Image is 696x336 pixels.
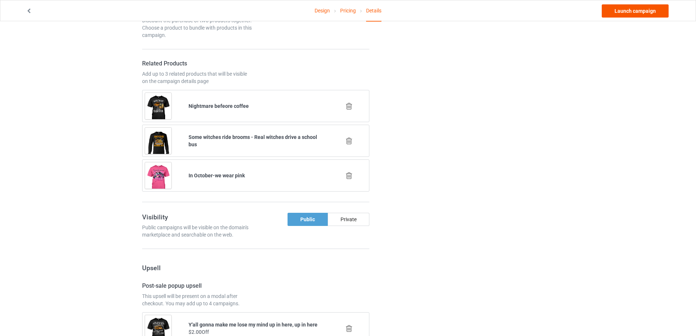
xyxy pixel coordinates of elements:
[142,70,253,85] div: Add up to 3 related products that will be visible on the campaign details page
[189,134,317,147] b: Some witches ride brooms - Real witches drive a school bus
[142,292,253,307] div: This upsell will be present on a modal after checkout. You may add up to 4 campaigns.
[328,213,369,226] div: Private
[142,17,253,39] div: Discount the purchase of two products together. Choose a product to bundle with products in this ...
[142,213,253,221] h3: Visibility
[142,60,253,68] h4: Related Products
[602,4,669,18] a: Launch campaign
[142,224,253,238] div: Public campaigns will be visible on the domain's marketplace and searchable on the web.
[189,173,245,178] b: In October-we wear pink
[189,322,317,328] b: Y'all gonna make me lose my mind up in here, up in here
[315,0,330,21] a: Design
[142,264,369,272] h3: Upsell
[288,213,328,226] div: Public
[189,328,323,336] div: $2.00 Off
[142,282,253,290] h4: Post-sale popup upsell
[340,0,356,21] a: Pricing
[189,103,249,109] b: Nightmare befeore coffee
[366,0,381,22] div: Details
